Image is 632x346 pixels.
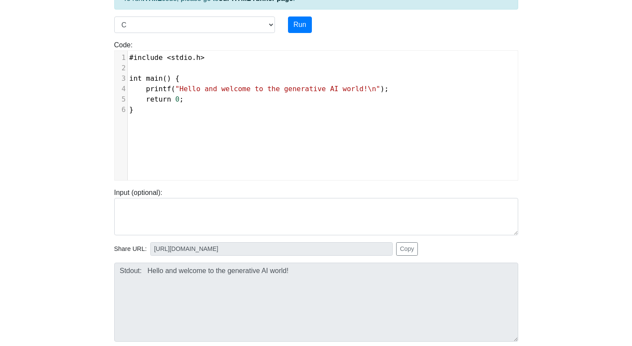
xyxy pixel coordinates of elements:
[146,74,163,82] span: main
[150,242,393,256] input: No share available yet
[115,84,127,94] div: 4
[115,94,127,105] div: 5
[146,85,171,93] span: printf
[129,53,163,62] span: #include
[129,95,184,103] span: ;
[115,73,127,84] div: 3
[129,74,142,82] span: int
[167,53,171,62] span: <
[200,53,205,62] span: >
[129,53,205,62] span: .
[175,95,179,103] span: 0
[129,74,180,82] span: () {
[108,188,525,235] div: Input (optional):
[146,95,171,103] span: return
[396,242,418,256] button: Copy
[171,53,192,62] span: stdio
[196,53,201,62] span: h
[129,85,389,93] span: ( );
[129,105,134,114] span: }
[108,40,525,181] div: Code:
[115,105,127,115] div: 6
[288,16,312,33] button: Run
[175,85,380,93] span: "Hello and welcome to the generative AI world!\n"
[115,53,127,63] div: 1
[115,63,127,73] div: 2
[114,244,147,254] span: Share URL:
